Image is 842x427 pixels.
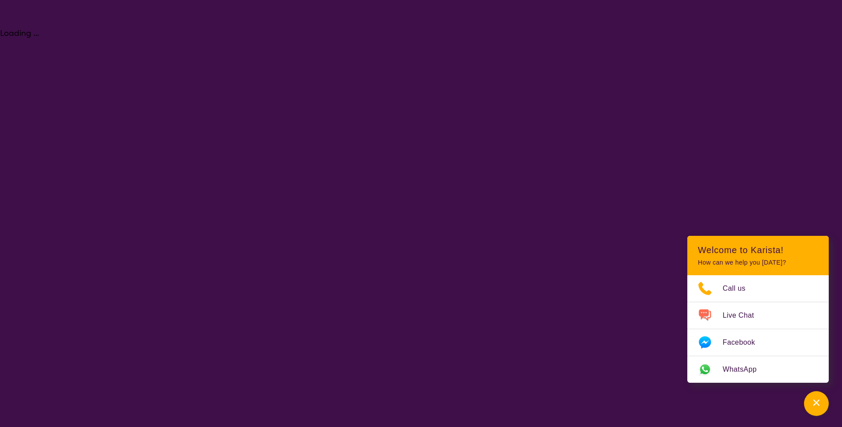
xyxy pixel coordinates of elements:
a: Web link opens in a new tab. [687,356,829,383]
div: Channel Menu [687,236,829,383]
p: How can we help you [DATE]? [698,259,818,266]
span: Call us [723,282,756,295]
span: Facebook [723,336,766,349]
ul: Choose channel [687,275,829,383]
span: WhatsApp [723,363,767,376]
span: Live Chat [723,309,765,322]
button: Channel Menu [804,391,829,416]
h2: Welcome to Karista! [698,245,818,255]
